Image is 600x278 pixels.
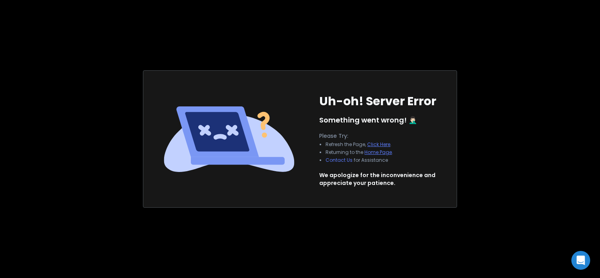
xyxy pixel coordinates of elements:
[326,157,353,163] button: Contact Us
[571,251,590,270] div: Open Intercom Messenger
[326,157,393,163] li: for Assistance
[326,149,393,155] li: Returning to the .
[319,115,417,126] p: Something went wrong! 🤦🏻‍♂️
[367,141,390,148] a: Click Here
[319,171,435,187] p: We apologize for the inconvenience and appreciate your patience.
[319,94,436,108] h1: Uh-oh! Server Error
[364,149,392,155] a: Home Page
[319,132,399,140] p: Please Try:
[326,141,393,148] li: Refresh the Page, .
